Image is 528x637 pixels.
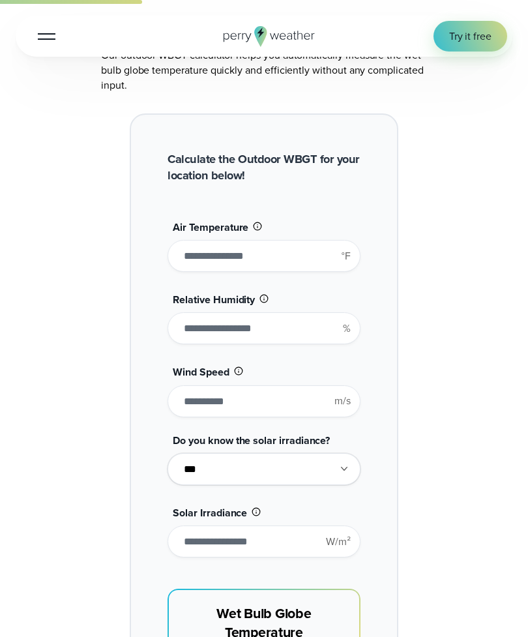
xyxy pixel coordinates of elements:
h2: Calculate the Outdoor WBGT for your location below! [168,151,360,184]
span: Relative Humidity [173,292,255,307]
p: Our outdoor WBGT calculator helps you automatically measure the wet bulb globe temperature quickl... [101,48,427,93]
span: Do you know the solar irradiance? [173,433,330,448]
a: Try it free [433,21,507,52]
span: Wind Speed [173,364,229,379]
span: Solar Irradiance [173,505,247,520]
span: Air Temperature [173,220,248,235]
span: Try it free [449,29,491,44]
